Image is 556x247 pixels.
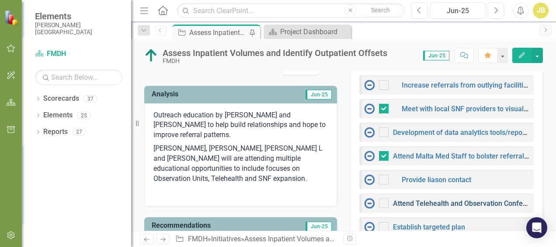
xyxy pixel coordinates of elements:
[43,127,68,137] a: Reports
[433,6,483,16] div: Jun-25
[364,127,375,138] img: No Information
[393,199,541,208] a: Attend Telehealth and Observation Conference
[152,90,241,98] h3: Analysis
[188,235,208,243] a: FMDH
[306,90,332,99] span: Jun-25
[244,235,421,243] div: Assess Inpatient Volumes and Identify Outpatient Offsets
[359,4,403,17] button: Search
[364,198,375,208] img: No Information
[77,112,91,119] div: 25
[153,142,328,185] p: [PERSON_NAME], [PERSON_NAME], [PERSON_NAME] L and [PERSON_NAME] will are attending multiple educa...
[43,94,79,104] a: Scorecards
[371,7,390,14] span: Search
[175,234,337,244] div: » »
[266,26,349,37] a: Project Dashboard
[163,48,387,58] div: Assess Inpatient Volumes and Identify Outpatient Offsets
[423,51,449,60] span: Jun-25
[211,235,241,243] a: Initiatives
[144,49,158,63] img: Above Target
[43,110,73,120] a: Elements
[35,49,122,59] a: FMDH
[430,3,486,18] button: Jun-25
[393,128,531,137] a: Development of data analytics tools/reports
[364,222,375,232] img: No Information
[280,26,349,37] div: Project Dashboard
[364,174,375,185] img: No Information
[189,27,247,38] div: Assess Inpatient Volumes and Identify Outpatient Offsets
[35,70,122,85] input: Search Below...
[83,95,97,102] div: 37
[402,176,471,184] a: Provide liason contact
[4,10,20,25] img: ClearPoint Strategy
[163,58,387,64] div: FMDH
[364,103,375,114] img: No Information
[35,21,122,36] small: [PERSON_NAME][GEOGRAPHIC_DATA]
[393,223,465,231] a: Establish targeted plan
[35,11,122,21] span: Elements
[306,222,332,231] span: Jun-25
[364,80,375,90] img: No Information
[533,3,549,18] button: JB
[72,128,86,136] div: 27
[153,110,328,142] p: Outreach education by [PERSON_NAME] and [PERSON_NAME] to help build relationships and hope to imp...
[152,222,276,229] h3: Recommendations
[364,151,375,161] img: No Information
[526,217,547,238] div: Open Intercom Messenger
[177,3,405,18] input: Search ClearPoint...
